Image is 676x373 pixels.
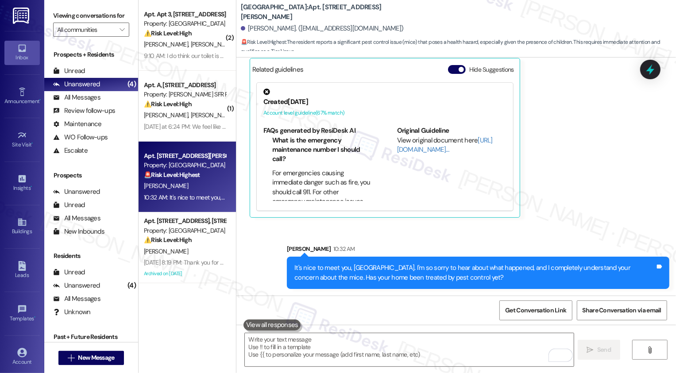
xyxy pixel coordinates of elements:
[44,251,138,261] div: Residents
[190,40,235,48] span: [PERSON_NAME]
[144,161,226,170] div: Property: [GEOGRAPHIC_DATA]
[68,354,74,361] i: 
[144,216,226,226] div: Apt. [STREET_ADDRESS], [STREET_ADDRESS]
[241,38,676,57] span: : The resident reports a significant pest control issue (mice) that poses a health hazard, especi...
[32,140,33,146] span: •
[144,151,226,161] div: Apt. [STREET_ADDRESS][PERSON_NAME]
[505,306,566,315] span: Get Conversation Link
[144,52,431,60] div: 9:10 AM: I do think our toilet is still leaking though in small increments because of build up I'...
[241,38,286,46] strong: 🚨 Risk Level: Highest
[53,66,85,76] div: Unread
[144,81,226,90] div: Apt. A, [STREET_ADDRESS]
[583,306,661,315] span: Share Conversation via email
[4,128,40,152] a: Site Visit •
[294,263,655,282] div: It's nice to meet you, [GEOGRAPHIC_DATA]. I'm so sorry to hear about what happened, and I complet...
[125,77,138,91] div: (4)
[144,226,226,235] div: Property: [GEOGRAPHIC_DATA]
[53,106,115,115] div: Review follow-ups
[53,119,102,129] div: Maintenance
[144,236,192,244] strong: ⚠️ Risk Level: High
[53,80,100,89] div: Unanswered
[53,308,91,317] div: Unknown
[53,281,100,290] div: Unanswered
[57,23,115,37] input: All communities
[577,300,667,320] button: Share Conversation via email
[144,19,226,28] div: Property: [GEOGRAPHIC_DATA]
[53,214,100,223] div: All Messages
[272,169,373,235] li: For emergencies causing immediate danger such as fire, you should call 911. For other emergency m...
[53,133,108,142] div: WO Follow-ups
[44,50,138,59] div: Prospects + Residents
[4,215,40,238] a: Buildings
[144,100,192,108] strong: ⚠️ Risk Level: High
[144,10,226,19] div: Apt. Apt 3, [STREET_ADDRESS]
[144,171,200,179] strong: 🚨 Risk Level: Highest
[13,8,31,24] img: ResiDesk Logo
[44,332,138,342] div: Past + Future Residents
[44,171,138,180] div: Prospects
[469,65,514,74] label: Hide Suggestions
[263,108,506,118] div: Account level guideline ( 67 % match)
[39,97,41,103] span: •
[397,136,506,155] div: View original document here
[125,279,138,292] div: (4)
[53,146,88,155] div: Escalate
[144,40,191,48] span: [PERSON_NAME]
[53,227,104,236] div: New Inbounds
[263,97,506,107] div: Created [DATE]
[53,200,85,210] div: Unread
[53,9,129,23] label: Viewing conversations for
[144,29,192,37] strong: ⚠️ Risk Level: High
[120,26,124,33] i: 
[287,244,669,257] div: [PERSON_NAME]
[499,300,572,320] button: Get Conversation Link
[4,41,40,65] a: Inbox
[143,268,227,279] div: Archived on [DATE]
[53,268,85,277] div: Unread
[241,24,404,33] div: [PERSON_NAME]. ([EMAIL_ADDRESS][DOMAIN_NAME])
[53,187,100,196] div: Unanswered
[397,136,493,154] a: [URL][DOMAIN_NAME]…
[252,65,304,78] div: Related guidelines
[263,126,355,135] b: FAQs generated by ResiDesk AI
[78,353,114,362] span: New Message
[144,182,188,190] span: [PERSON_NAME]
[597,345,611,354] span: Send
[144,111,191,119] span: [PERSON_NAME]
[34,314,35,320] span: •
[144,247,188,255] span: [PERSON_NAME]
[144,193,671,201] div: 10:32 AM: It's nice to meet you, [GEOGRAPHIC_DATA]. I'm so sorry to hear about what happened, and...
[190,111,235,119] span: [PERSON_NAME]
[53,93,100,102] div: All Messages
[53,294,100,304] div: All Messages
[397,126,449,135] b: Original Guideline
[647,346,653,354] i: 
[331,244,355,254] div: 10:32 AM
[31,184,32,190] span: •
[144,90,226,99] div: Property: [PERSON_NAME] SFR Portfolio
[4,171,40,195] a: Insights •
[241,3,418,22] b: [GEOGRAPHIC_DATA]: Apt. [STREET_ADDRESS][PERSON_NAME]
[578,340,621,360] button: Send
[4,302,40,326] a: Templates •
[58,351,124,365] button: New Message
[245,333,574,366] textarea: To enrich screen reader interactions, please activate Accessibility in Grammarly extension settings
[4,258,40,282] a: Leads
[4,345,40,369] a: Account
[272,136,373,164] li: What is the emergency maintenance number I should call?
[587,346,594,354] i: 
